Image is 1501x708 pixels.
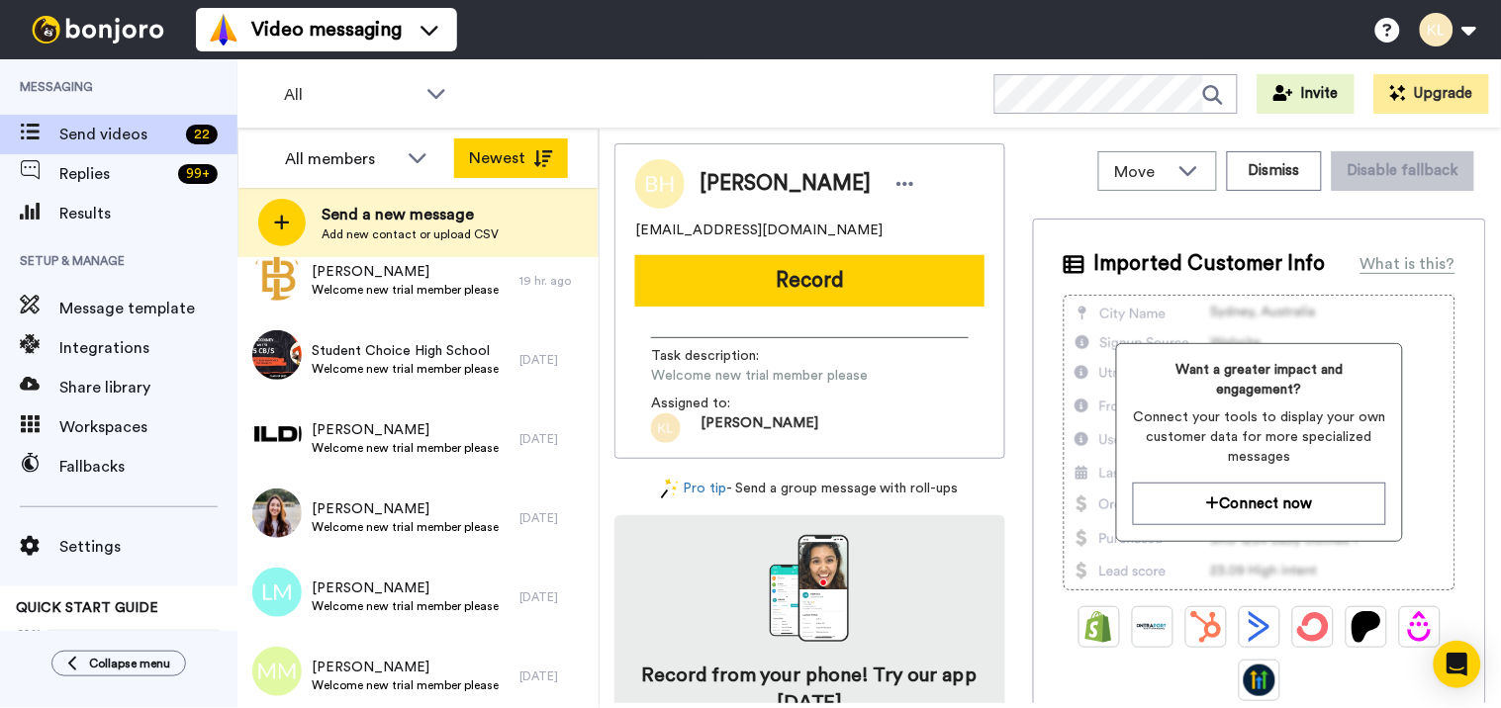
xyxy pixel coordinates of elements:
span: Welcome new trial member please [312,440,499,456]
span: Fallbacks [59,455,237,479]
span: [PERSON_NAME] [312,499,499,519]
span: Welcome new trial member please [651,366,868,386]
div: 19 hr. ago [519,273,589,289]
button: Record [635,255,985,307]
img: ConvertKit [1297,611,1329,643]
span: Welcome new trial member please [312,519,499,535]
span: [PERSON_NAME] [312,578,499,598]
img: 51df8374-998b-47d7-b242-164a3cfac6a3.png [252,409,302,459]
span: [PERSON_NAME] [312,658,499,677]
span: Video messaging [251,16,402,44]
span: Student Choice High School [312,341,499,361]
span: [PERSON_NAME] [701,413,818,443]
img: ActiveCampaign [1244,611,1275,643]
span: Workspaces [59,415,237,439]
div: [DATE] [519,668,589,684]
a: Pro tip [661,479,726,499]
img: d11cd98d-fcd2-43d4-8a3b-e07d95f02558.png [651,413,681,443]
img: vm-color.svg [208,14,239,45]
div: - Send a group message with roll-ups [614,479,1005,499]
button: Disable fallback [1332,151,1474,191]
img: f1435904-7fe1-4232-b69b-4f59a44b4105.png [252,251,302,301]
img: bj-logo-header-white.svg [24,16,172,44]
span: Replies [59,162,170,186]
img: mm.png [252,647,302,696]
span: [PERSON_NAME] [312,420,499,440]
span: Add new contact or upload CSV [322,226,499,242]
span: All [284,83,417,107]
div: 22 [186,125,218,144]
span: Settings [59,535,237,559]
span: Imported Customer Info [1094,249,1326,279]
span: Connect your tools to display your own customer data for more specialized messages [1133,407,1386,467]
img: Patreon [1351,611,1382,643]
img: magic-wand.svg [661,479,679,499]
button: Newest [454,138,568,178]
span: Welcome new trial member please [312,598,499,614]
span: Assigned to: [651,394,790,413]
span: 60% [16,626,42,642]
span: Task description : [651,346,790,366]
img: 0a9d841c-06a9-4d3c-847c-a93a6d430b18.jpg [252,488,302,538]
span: Collapse menu [89,656,170,671]
img: Ontraport [1137,611,1169,643]
img: Drip [1404,611,1436,643]
span: Send a new message [322,203,499,226]
img: Image of Brenda Hulburt [635,159,685,209]
div: Open Intercom Messenger [1434,641,1481,688]
span: Welcome new trial member please [312,361,499,377]
span: Integrations [59,336,237,360]
button: Dismiss [1227,151,1322,191]
button: Collapse menu [51,651,186,676]
span: [PERSON_NAME] [700,169,871,199]
img: GoHighLevel [1244,664,1275,696]
div: What is this? [1360,252,1455,276]
span: Results [59,202,237,225]
button: Connect now [1133,483,1386,525]
div: All members [285,147,398,171]
span: Move [1115,160,1169,184]
span: Share library [59,376,237,399]
span: Message template [59,297,237,320]
img: Hubspot [1190,611,1222,643]
button: Invite [1258,74,1355,114]
img: Shopify [1083,611,1115,643]
img: 2f8efe9b-2736-4966-b6ac-fb0643e9ae83.jpg [252,330,302,380]
div: 99 + [178,164,218,184]
img: download [770,535,849,642]
span: Welcome new trial member please [312,677,499,693]
div: [DATE] [519,510,589,526]
span: Want a greater impact and engagement? [1133,360,1386,399]
span: Send videos [59,123,178,146]
span: [PERSON_NAME] [312,262,499,282]
div: [DATE] [519,431,589,447]
img: lm.png [252,568,302,617]
div: [DATE] [519,352,589,368]
span: QUICK START GUIDE [16,601,158,615]
span: Welcome new trial member please [312,282,499,298]
span: [EMAIL_ADDRESS][DOMAIN_NAME] [635,221,883,240]
div: [DATE] [519,589,589,605]
button: Upgrade [1374,74,1489,114]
